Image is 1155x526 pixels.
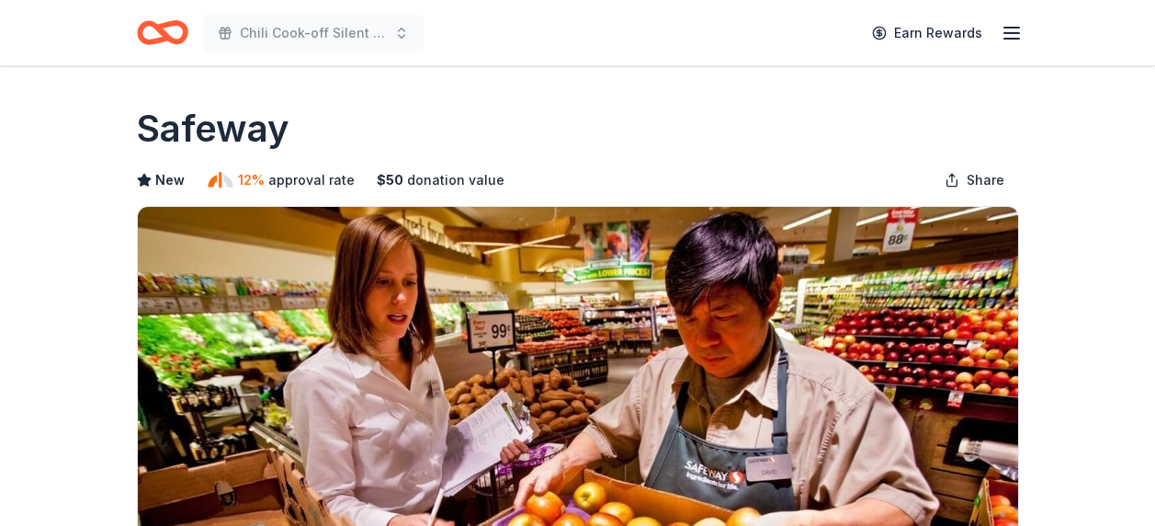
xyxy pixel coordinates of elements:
a: Earn Rewards [861,17,993,50]
span: Share [967,169,1004,191]
span: New [155,169,185,191]
button: Chili Cook-off Silent Auction [203,15,424,51]
span: $ 50 [377,169,403,191]
a: Home [137,11,188,54]
button: Share [930,162,1019,199]
span: 12% [238,169,265,191]
h1: Safeway [137,103,289,154]
span: donation value [407,169,504,191]
span: Chili Cook-off Silent Auction [240,22,387,44]
span: approval rate [268,169,355,191]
